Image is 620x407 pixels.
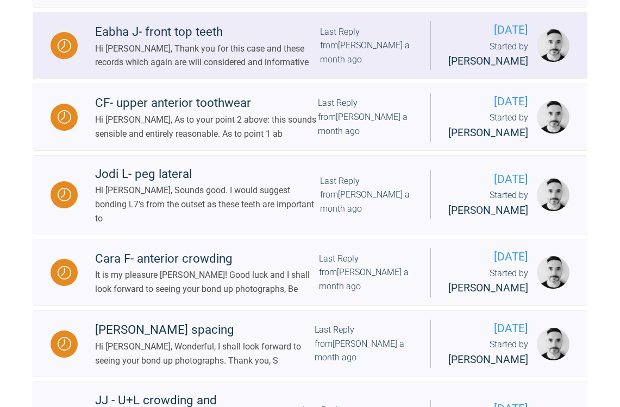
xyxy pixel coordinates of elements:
div: Last Reply from [PERSON_NAME] a month ago [315,323,413,365]
span: [PERSON_NAME] [448,55,528,67]
div: Last Reply from [PERSON_NAME] a month ago [320,174,413,216]
div: Last Reply from [PERSON_NAME] a month ago [319,252,413,294]
img: Derek Lombard [537,179,569,211]
div: Last Reply from [PERSON_NAME] a month ago [320,25,413,67]
div: Hi [PERSON_NAME], Sounds good. I would suggest bonding L7's from the outset as these teeth are im... [95,183,320,225]
span: [PERSON_NAME] [448,126,528,139]
a: Waiting[PERSON_NAME] spacingHi [PERSON_NAME], Wonderful, I shall look forward to seeing your bond... [33,310,587,378]
div: Started by [448,338,528,368]
span: [DATE] [448,93,528,111]
div: Started by [448,40,528,70]
div: Eabha J- front top teeth [95,22,320,42]
img: Waiting [58,188,71,201]
div: Started by [448,266,528,297]
div: Started by [448,188,528,219]
a: WaitingJodi L- peg lateralHi [PERSON_NAME], Sounds good. I would suggest bonding L7's from the ou... [33,155,587,235]
div: Last Reply from [PERSON_NAME] a month ago [318,96,413,138]
img: Waiting [58,39,71,53]
div: Hi [PERSON_NAME], As to your point 2 above: this sounds sensible and entirely reasonable. As to p... [95,113,318,141]
div: Cara F- anterior crowding [95,249,319,269]
div: CF- upper anterior toothwear [95,93,318,113]
div: Hi [PERSON_NAME], Wonderful, I shall look forward to seeing your bond up photographs. Thank you, S [95,340,315,367]
span: [DATE] [448,170,528,188]
a: WaitingEabha J- front top teethHi [PERSON_NAME], Thank you for this case and these records which ... [33,12,587,79]
div: [PERSON_NAME] spacing [95,320,315,340]
span: [PERSON_NAME] [448,204,528,217]
img: Derek Lombard [537,256,569,289]
div: Hi [PERSON_NAME], Thank you for this case and these records which again are will considered and i... [95,42,320,69]
div: Started by [448,111,528,141]
div: Jodi L- peg lateral [95,164,320,184]
span: [DATE] [448,320,528,338]
img: Waiting [58,266,71,279]
img: Waiting [58,337,71,351]
img: Derek Lombard [537,328,569,360]
span: [PERSON_NAME] [448,282,528,294]
span: [PERSON_NAME] [448,353,528,366]
img: Derek Lombard [537,101,569,133]
span: [DATE] [448,248,528,266]
a: WaitingCara F- anterior crowdingIt is my pleasure [PERSON_NAME]! Good luck and I shall look forwa... [33,239,587,306]
img: Derek Lombard [537,29,569,62]
div: It is my pleasure [PERSON_NAME]! Good luck and I shall look forward to seeing your bond up photog... [95,268,319,296]
span: [DATE] [448,21,528,39]
img: Waiting [58,110,71,124]
a: WaitingCF- upper anterior toothwearHi [PERSON_NAME], As to your point 2 above: this sounds sensib... [33,84,587,151]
